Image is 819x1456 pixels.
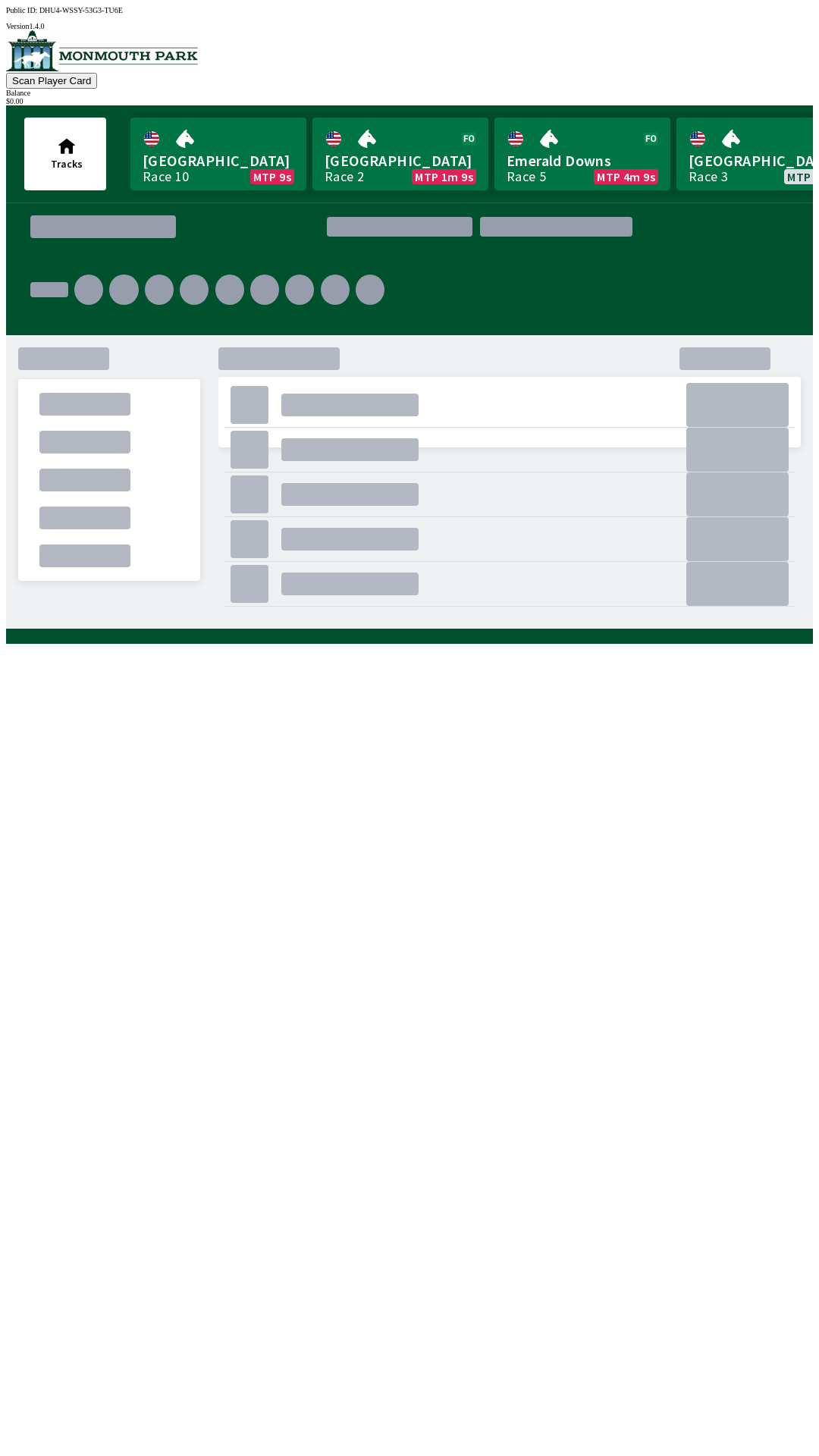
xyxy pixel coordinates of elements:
[253,171,291,183] span: MTP 9s
[6,30,198,71] img: venue logo
[6,97,813,105] div: $ 0.00
[6,22,813,30] div: Version 1.4.0
[325,171,364,183] div: Race 2
[51,157,83,171] span: Tracks
[143,171,190,183] div: Race 10
[6,73,97,89] button: Scan Player Card
[6,6,813,14] div: Public ID:
[143,151,294,171] span: [GEOGRAPHIC_DATA]
[325,151,476,171] span: [GEOGRAPHIC_DATA]
[507,151,658,171] span: Emerald Downs
[130,118,306,190] a: [GEOGRAPHIC_DATA]Race 10MTP 9s
[24,118,106,190] button: Tracks
[415,171,473,183] span: MTP 1m 9s
[494,118,670,190] a: Emerald DownsRace 5MTP 4m 9s
[689,171,728,183] div: Race 3
[507,171,546,183] div: Race 5
[39,6,123,14] span: DHU4-WSSY-53G3-TU6E
[597,171,655,183] span: MTP 4m 9s
[312,118,488,190] a: [GEOGRAPHIC_DATA]Race 2MTP 1m 9s
[6,89,813,97] div: Balance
